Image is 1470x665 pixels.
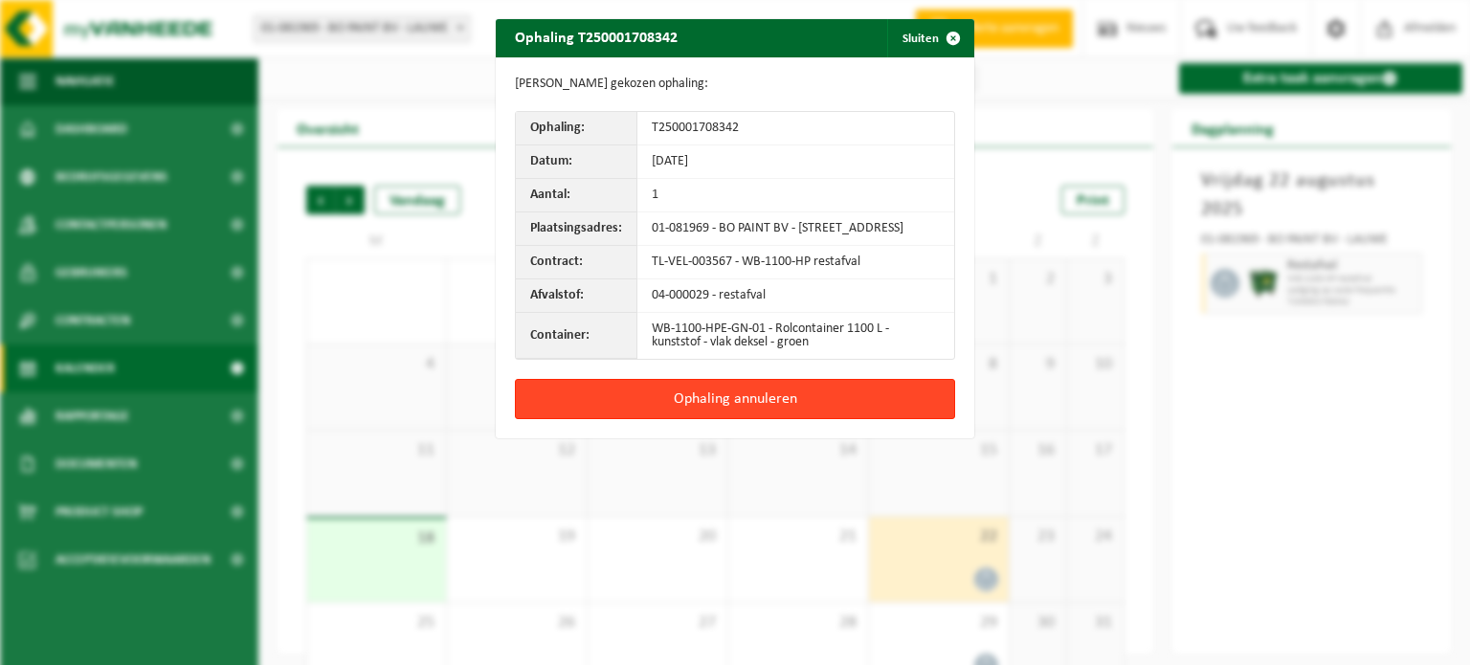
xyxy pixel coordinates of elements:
th: Ophaling: [516,112,637,145]
td: 04-000029 - restafval [637,279,954,313]
th: Container: [516,313,637,359]
button: Sluiten [887,19,972,57]
td: WB-1100-HPE-GN-01 - Rolcontainer 1100 L - kunststof - vlak deksel - groen [637,313,954,359]
td: T250001708342 [637,112,954,145]
th: Datum: [516,145,637,179]
th: Afvalstof: [516,279,637,313]
h2: Ophaling T250001708342 [496,19,697,55]
th: Plaatsingsadres: [516,212,637,246]
td: 1 [637,179,954,212]
p: [PERSON_NAME] gekozen ophaling: [515,77,955,92]
th: Aantal: [516,179,637,212]
button: Ophaling annuleren [515,379,955,419]
td: 01-081969 - BO PAINT BV - [STREET_ADDRESS] [637,212,954,246]
td: [DATE] [637,145,954,179]
td: TL-VEL-003567 - WB-1100-HP restafval [637,246,954,279]
th: Contract: [516,246,637,279]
